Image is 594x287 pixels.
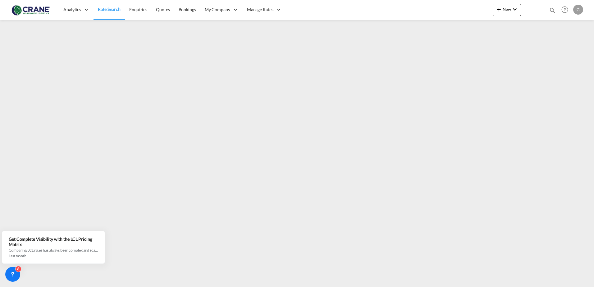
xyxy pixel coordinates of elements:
md-icon: icon-plus 400-fg [495,6,503,13]
div: G [573,5,583,15]
img: 374de710c13411efa3da03fd754f1635.jpg [9,3,51,17]
span: My Company [205,7,230,13]
span: Enquiries [129,7,147,12]
span: Analytics [63,7,81,13]
span: Quotes [156,7,170,12]
div: Help [560,4,573,16]
span: Help [560,4,570,15]
md-icon: icon-chevron-down [511,6,519,13]
span: Manage Rates [247,7,273,13]
span: New [495,7,519,12]
md-icon: icon-magnify [549,7,556,14]
span: Rate Search [98,7,121,12]
div: icon-magnify [549,7,556,16]
span: Bookings [179,7,196,12]
button: icon-plus 400-fgNewicon-chevron-down [493,4,521,16]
